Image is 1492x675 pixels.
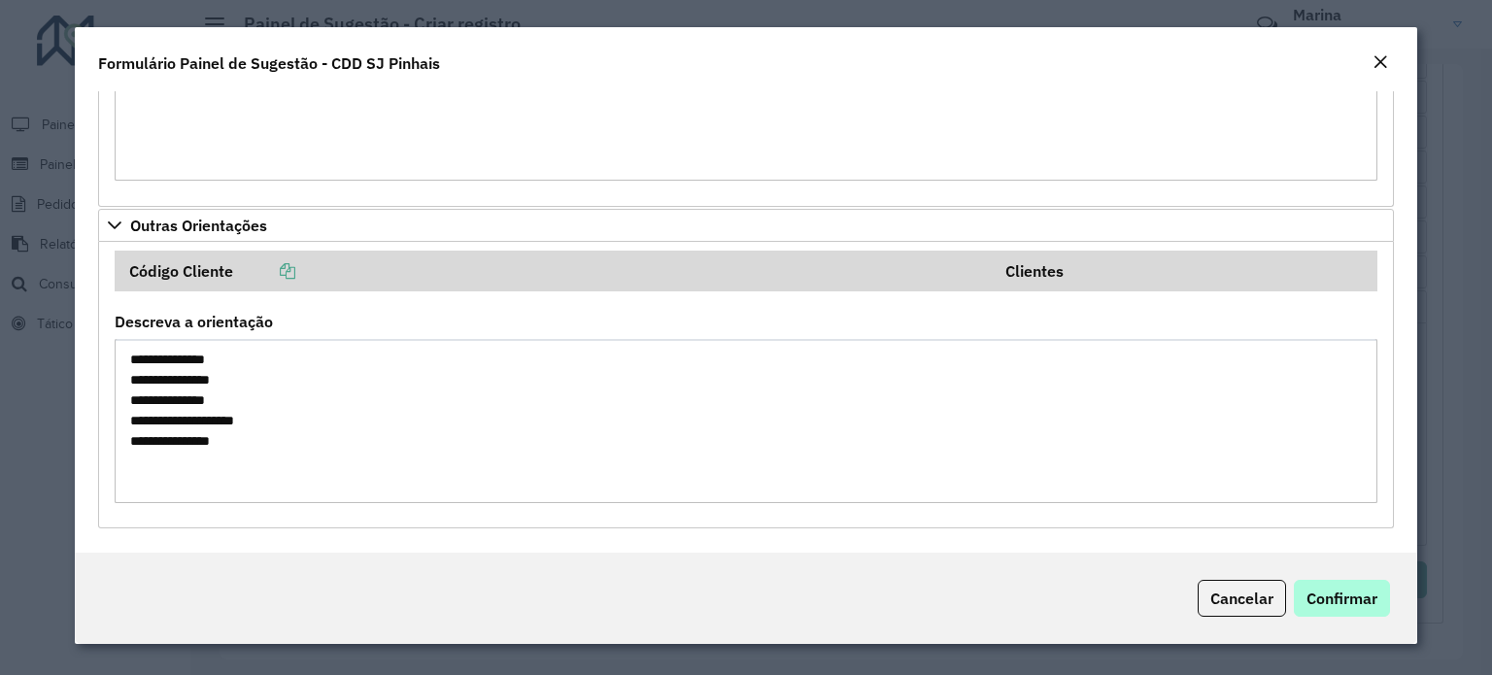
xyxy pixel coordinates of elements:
[1306,589,1377,608] span: Confirmar
[1198,580,1286,617] button: Cancelar
[992,251,1377,291] th: Clientes
[1294,580,1390,617] button: Confirmar
[233,261,295,281] a: Copiar
[1373,54,1388,70] em: Fechar
[98,242,1394,529] div: Outras Orientações
[115,251,992,291] th: Código Cliente
[115,310,273,333] label: Descreva a orientação
[1210,589,1273,608] span: Cancelar
[1367,51,1394,76] button: Close
[98,209,1394,242] a: Outras Orientações
[130,218,267,233] span: Outras Orientações
[98,51,440,75] h4: Formulário Painel de Sugestão - CDD SJ Pinhais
